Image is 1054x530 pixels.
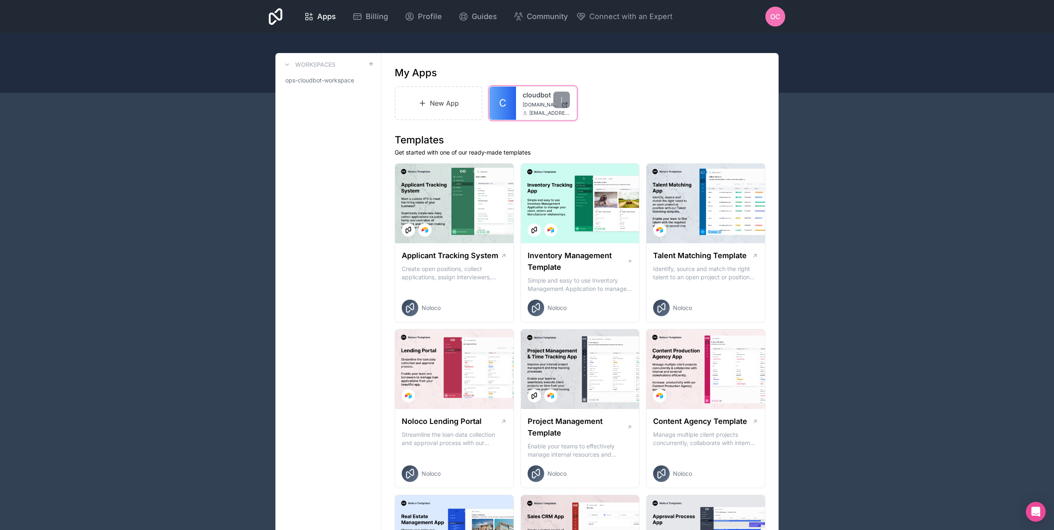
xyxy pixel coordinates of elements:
a: Workspaces [282,60,335,70]
p: Identify, source and match the right talent to an open project or position with our Talent Matchi... [653,265,758,281]
span: C [499,97,506,110]
span: Noloco [548,469,567,478]
p: Streamline the loan data collection and approval process with our Lending Portal template. [402,431,507,447]
span: [DOMAIN_NAME] [523,102,558,108]
span: Noloco [673,469,692,478]
img: Airtable Logo [405,392,412,399]
a: cloudbot [523,90,570,100]
span: ops-cloudbot-workspace [285,76,354,85]
a: [DOMAIN_NAME] [523,102,570,108]
p: Get started with one of our ready-made templates [395,148,765,157]
a: ops-cloudbot-workspace [282,73,374,88]
span: Noloco [548,304,567,312]
h1: Project Management Template [528,416,627,439]
h1: Talent Matching Template [653,250,747,261]
a: Apps [297,7,342,26]
span: [EMAIL_ADDRESS][DOMAIN_NAME] [529,110,570,116]
h1: Noloco Lending Portal [402,416,482,427]
a: Community [507,7,574,26]
p: Enable your teams to effectively manage internal resources and execute client projects on time. [528,442,633,459]
span: Apps [317,11,336,22]
img: Airtable Logo [656,227,663,233]
h1: Applicant Tracking System [402,250,498,261]
h1: Inventory Management Template [528,250,627,273]
h1: My Apps [395,66,437,80]
span: Guides [472,11,497,22]
button: Connect with an Expert [576,11,673,22]
a: Billing [346,7,395,26]
img: Airtable Logo [548,227,554,233]
span: Noloco [673,304,692,312]
h1: Content Agency Template [653,416,747,427]
a: C [490,87,516,120]
img: Airtable Logo [656,392,663,399]
a: Guides [452,7,504,26]
img: Airtable Logo [422,227,428,233]
div: Open Intercom Messenger [1026,502,1046,522]
h1: Templates [395,133,765,147]
p: Create open positions, collect applications, assign interviewers, centralise candidate feedback a... [402,265,507,281]
span: Profile [418,11,442,22]
span: Community [527,11,568,22]
span: Noloco [422,304,441,312]
a: Profile [398,7,449,26]
img: Airtable Logo [548,392,554,399]
span: Connect with an Expert [589,11,673,22]
a: New App [395,86,482,120]
span: OC [770,12,780,22]
span: Noloco [422,469,441,478]
p: Manage multiple client projects concurrently, collaborate with internal and external stakeholders... [653,431,758,447]
span: Billing [366,11,388,22]
h3: Workspaces [295,61,335,69]
p: Simple and easy to use Inventory Management Application to manage your stock, orders and Manufact... [528,276,633,293]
